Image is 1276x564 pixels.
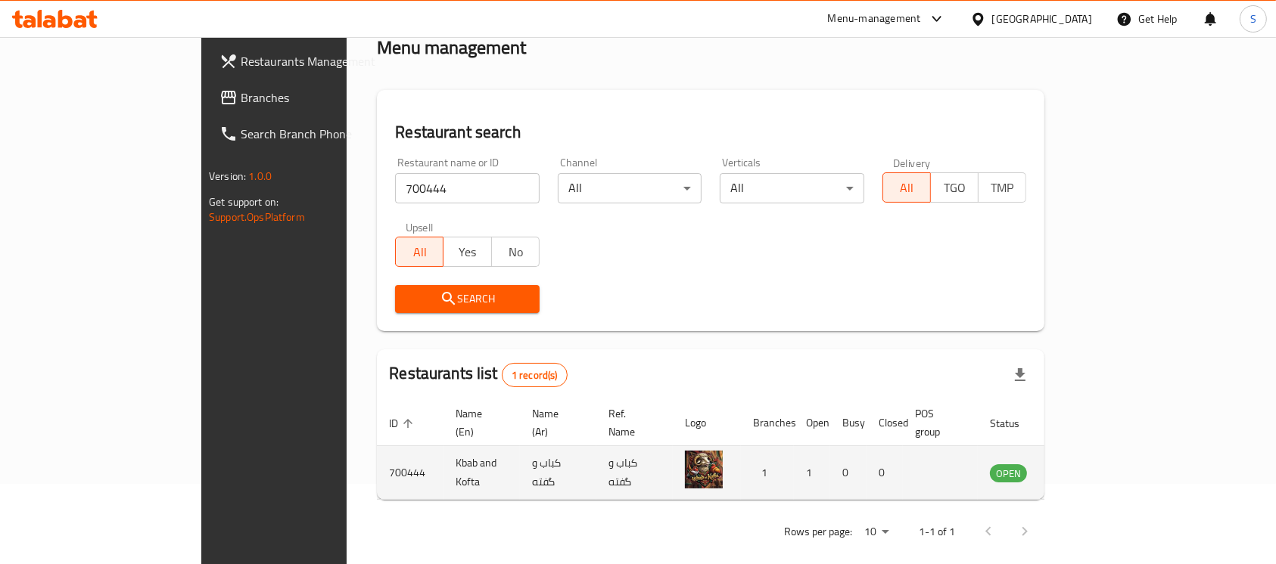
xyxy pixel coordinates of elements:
span: All [889,177,925,199]
button: No [491,237,540,267]
th: Logo [673,400,741,446]
span: Branches [241,88,403,107]
a: Support.OpsPlatform [209,207,305,227]
a: Restaurants Management [207,43,415,79]
div: Menu-management [828,10,921,28]
span: TGO [937,177,973,199]
button: All [395,237,443,267]
div: Export file [1002,357,1038,393]
input: Search for restaurant name or ID.. [395,173,539,203]
span: Status [990,414,1039,432]
td: 0 [867,446,903,500]
p: 1-1 of 1 [919,522,955,541]
div: [GEOGRAPHIC_DATA] [992,11,1092,27]
span: Search Branch Phone [241,125,403,143]
td: كباب و گفته [596,446,673,500]
span: TMP [985,177,1020,199]
td: 1 [794,446,830,500]
label: Upsell [406,222,434,232]
span: Restaurants Management [241,52,403,70]
span: Name (En) [456,404,502,441]
th: Busy [830,400,867,446]
th: Open [794,400,830,446]
td: 1 [741,446,794,500]
span: POS group [915,404,960,441]
button: TMP [978,172,1026,203]
h2: Restaurants list [389,362,567,387]
td: كباب و گفته [520,446,596,500]
span: Search [407,290,527,308]
th: Branches [741,400,794,446]
img: Kbab and Kofta [685,451,723,488]
span: No [498,241,534,263]
div: Total records count [502,363,568,387]
button: TGO [930,172,979,203]
div: Rows per page: [858,521,895,544]
div: All [558,173,702,203]
span: 1 record(s) [503,368,567,383]
th: Closed [867,400,903,446]
h2: Restaurant search [395,121,1026,144]
table: enhanced table [377,400,1109,500]
span: ID [389,414,418,432]
span: Version: [209,166,246,186]
td: 0 [830,446,867,500]
div: All [720,173,864,203]
span: Yes [450,241,485,263]
button: Yes [443,237,491,267]
h2: Menu management [377,36,526,60]
button: Search [395,285,539,313]
label: Delivery [893,157,931,168]
span: 1.0.0 [248,166,272,186]
span: Ref. Name [608,404,655,441]
span: Name (Ar) [532,404,578,441]
span: Get support on: [209,192,279,212]
p: Rows per page: [784,522,852,541]
span: OPEN [990,465,1027,482]
a: Search Branch Phone [207,116,415,152]
a: Branches [207,79,415,116]
td: Kbab and Kofta [443,446,520,500]
span: S [1250,11,1256,27]
button: All [882,172,931,203]
span: All [402,241,437,263]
